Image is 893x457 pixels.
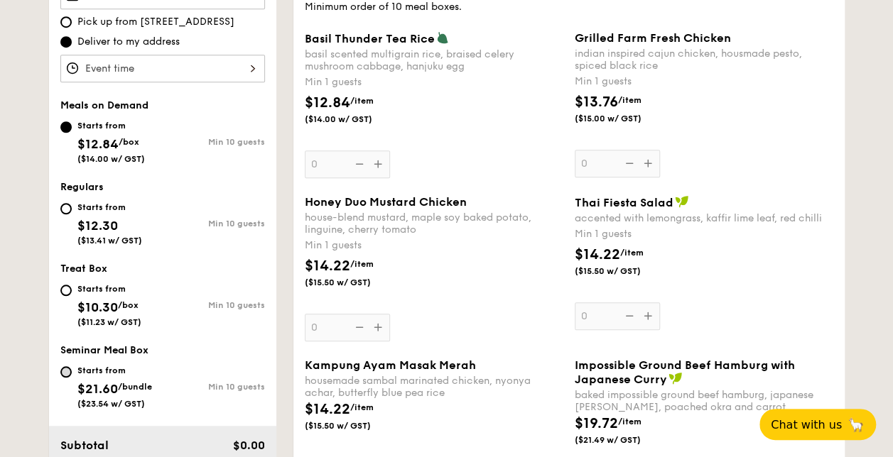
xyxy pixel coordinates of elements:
span: Treat Box [60,263,107,275]
input: Starts from$10.30/box($11.23 w/ GST)Min 10 guests [60,285,72,296]
span: $14.22 [305,401,350,418]
span: ($15.50 w/ GST) [305,420,401,431]
div: indian inspired cajun chicken, housmade pesto, spiced black rice [575,48,833,72]
span: /bundle [118,382,152,392]
span: ($14.00 w/ GST) [77,154,145,164]
span: ($21.49 w/ GST) [575,434,671,446]
span: $14.22 [305,258,350,275]
span: Honey Duo Mustard Chicken [305,195,467,209]
div: Min 10 guests [163,300,265,310]
input: Deliver to my address [60,36,72,48]
span: /item [618,95,642,105]
span: /item [350,96,374,106]
span: /box [119,137,139,147]
div: Starts from [77,365,152,376]
input: Starts from$12.30($13.41 w/ GST)Min 10 guests [60,203,72,214]
span: $14.22 [575,246,620,263]
span: ($15.00 w/ GST) [575,113,671,124]
span: Impossible Ground Beef Hamburg with Japanese Curry [575,358,795,386]
button: Chat with us🦙 [759,409,876,440]
div: Starts from [77,202,142,213]
span: ($15.50 w/ GST) [305,277,401,288]
div: Min 1 guests [575,227,833,241]
div: Min 10 guests [163,219,265,228]
span: $12.84 [305,94,350,111]
span: Kampung Ayam Masak Merah [305,358,476,372]
span: 🦙 [848,417,865,433]
div: Starts from [77,283,141,294]
input: Pick up from [STREET_ADDRESS] [60,16,72,28]
span: /item [618,417,642,426]
span: Basil Thunder Tea Rice [305,32,435,45]
div: house-blend mustard, maple soy baked potato, linguine, cherry tomato [305,211,563,236]
div: Starts from [77,120,145,131]
span: Chat with us [771,418,842,431]
span: Regulars [60,181,104,193]
img: icon-vegetarian.fe4039eb.svg [436,31,449,44]
span: $13.76 [575,94,618,111]
div: Min 1 guests [575,75,833,89]
span: $19.72 [575,415,618,432]
div: Min 1 guests [305,238,563,253]
span: ($23.54 w/ GST) [77,399,145,409]
img: icon-vegan.f8ff3823.svg [669,372,683,385]
input: Starts from$21.60/bundle($23.54 w/ GST)Min 10 guests [60,366,72,378]
div: baked impossible ground beef hamburg, japanese [PERSON_NAME], poached okra and carrot [575,389,833,413]
div: housemade sambal marinated chicken, nyonya achar, butterfly blue pea rice [305,375,563,399]
span: $21.60 [77,381,118,397]
span: Deliver to my address [77,35,180,49]
span: ($11.23 w/ GST) [77,317,141,327]
span: /box [118,300,139,310]
span: $10.30 [77,299,118,315]
div: accented with lemongrass, kaffir lime leaf, red chilli [575,212,833,224]
span: $0.00 [232,439,264,452]
span: Meals on Demand [60,99,148,111]
span: /item [350,259,374,269]
span: /item [620,248,644,258]
span: Pick up from [STREET_ADDRESS] [77,15,234,29]
span: $12.30 [77,218,118,233]
span: Subtotal [60,439,109,452]
span: ($14.00 w/ GST) [305,114,401,125]
span: Grilled Farm Fresh Chicken [575,31,731,45]
span: Thai Fiesta Salad [575,196,673,209]
div: basil scented multigrain rice, braised celery mushroom cabbage, hanjuku egg [305,48,563,72]
span: ($15.50 w/ GST) [575,265,671,277]
span: ($13.41 w/ GST) [77,236,142,246]
div: Min 1 guests [305,75,563,89]
span: /item [350,402,374,412]
div: Min 10 guests [163,137,265,147]
span: $12.84 [77,136,119,152]
input: Starts from$12.84/box($14.00 w/ GST)Min 10 guests [60,121,72,133]
span: Seminar Meal Box [60,344,148,356]
input: Event time [60,55,265,82]
img: icon-vegan.f8ff3823.svg [675,195,689,208]
div: Min 10 guests [163,382,265,392]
